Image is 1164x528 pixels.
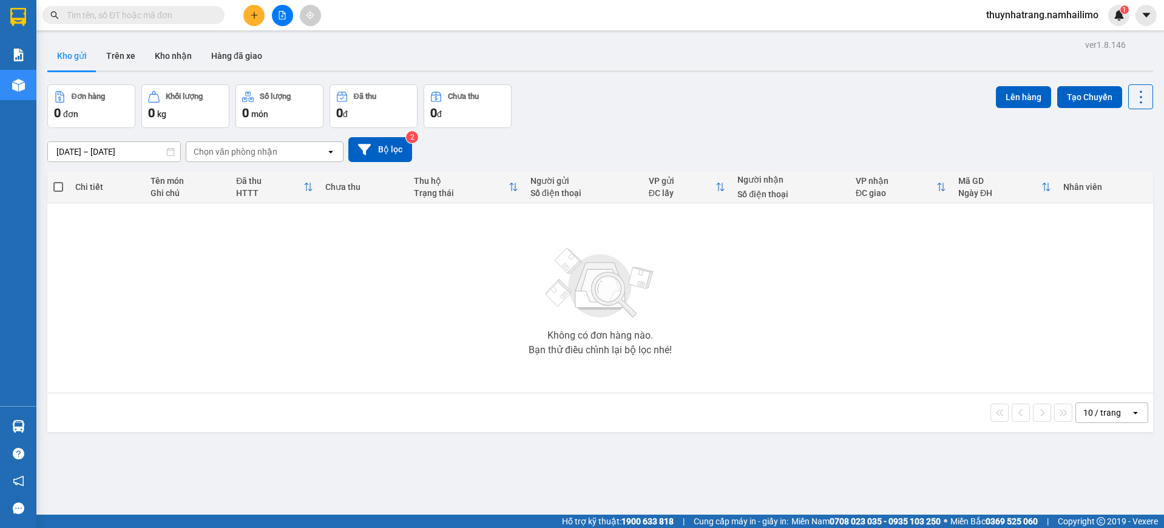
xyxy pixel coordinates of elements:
span: Cung cấp máy in - giấy in: [694,515,788,528]
button: caret-down [1135,5,1157,26]
div: Thu hộ [414,176,509,186]
button: plus [243,5,265,26]
img: icon-new-feature [1114,10,1125,21]
button: Số lượng0món [235,84,323,128]
span: notification [13,475,24,487]
button: Kho gửi [47,41,96,70]
div: Số điện thoại [530,188,637,198]
span: search [50,11,59,19]
span: ⚪️ [944,519,947,524]
div: Số điện thoại [737,189,844,199]
img: solution-icon [12,49,25,61]
th: Toggle SortBy [230,171,319,203]
div: Ngày ĐH [958,188,1041,198]
div: Trạng thái [414,188,509,198]
div: Mã GD [958,176,1041,186]
div: Người gửi [530,176,637,186]
span: file-add [278,11,286,19]
th: Toggle SortBy [952,171,1057,203]
img: warehouse-icon [12,79,25,92]
svg: open [1131,408,1140,418]
span: món [251,109,268,119]
div: Không có đơn hàng nào. [547,331,653,340]
span: | [1047,515,1049,528]
th: Toggle SortBy [850,171,952,203]
button: Khối lượng0kg [141,84,229,128]
div: ĐC lấy [649,188,716,198]
div: 10 / trang [1083,407,1121,419]
div: Tên món [151,176,224,186]
span: 1 [1122,5,1126,14]
div: Đã thu [236,176,303,186]
input: Tìm tên, số ĐT hoặc mã đơn [67,8,210,22]
span: Miền Nam [791,515,941,528]
button: aim [300,5,321,26]
div: Nhân viên [1063,182,1147,192]
button: Hàng đã giao [201,41,272,70]
img: warehouse-icon [12,420,25,433]
input: Select a date range. [48,142,180,161]
div: Chưa thu [448,92,479,101]
th: Toggle SortBy [408,171,524,203]
div: Người nhận [737,175,844,184]
span: Miền Bắc [950,515,1038,528]
div: Đã thu [354,92,376,101]
div: ĐC giao [856,188,936,198]
span: caret-down [1141,10,1152,21]
button: Bộ lọc [348,137,412,162]
div: Chọn văn phòng nhận [194,146,277,158]
button: Lên hàng [996,86,1051,108]
button: Đơn hàng0đơn [47,84,135,128]
div: VP gửi [649,176,716,186]
span: kg [157,109,166,119]
strong: 0369 525 060 [986,516,1038,526]
button: file-add [272,5,293,26]
button: Trên xe [96,41,145,70]
div: HTTT [236,188,303,198]
button: Tạo Chuyến [1057,86,1122,108]
span: 0 [242,106,249,120]
img: logo-vxr [10,8,26,26]
div: Bạn thử điều chỉnh lại bộ lọc nhé! [529,345,672,355]
div: Ghi chú [151,188,224,198]
svg: open [326,147,336,157]
span: plus [250,11,259,19]
span: đ [437,109,442,119]
span: đơn [63,109,78,119]
span: thuynhatrang.namhailimo [976,7,1108,22]
span: Hỗ trợ kỹ thuật: [562,515,674,528]
span: 0 [336,106,343,120]
sup: 2 [406,131,418,143]
div: VP nhận [856,176,936,186]
span: copyright [1097,517,1105,526]
span: 0 [54,106,61,120]
div: Đơn hàng [72,92,105,101]
div: ver 1.8.146 [1085,38,1126,52]
span: aim [306,11,314,19]
button: Kho nhận [145,41,201,70]
div: Khối lượng [166,92,203,101]
span: question-circle [13,448,24,459]
span: 0 [430,106,437,120]
button: Đã thu0đ [330,84,418,128]
span: đ [343,109,348,119]
div: Chi tiết [75,182,138,192]
div: Chưa thu [325,182,402,192]
button: Chưa thu0đ [424,84,512,128]
strong: 0708 023 035 - 0935 103 250 [830,516,941,526]
sup: 1 [1120,5,1129,14]
span: 0 [148,106,155,120]
th: Toggle SortBy [643,171,731,203]
div: Số lượng [260,92,291,101]
strong: 1900 633 818 [621,516,674,526]
span: | [683,515,685,528]
img: svg+xml;base64,PHN2ZyBjbGFzcz0ibGlzdC1wbHVnX19zdmciIHhtbG5zPSJodHRwOi8vd3d3LnczLm9yZy8yMDAwL3N2Zy... [540,241,661,326]
span: message [13,503,24,514]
